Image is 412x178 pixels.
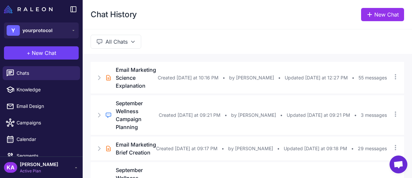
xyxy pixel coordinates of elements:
a: Segments [3,149,80,163]
a: Open chat [390,156,407,173]
span: [PERSON_NAME] [20,161,58,168]
span: Updated [DATE] at 09:18 PM [284,145,347,152]
span: • [223,74,225,81]
span: • [352,74,354,81]
div: Y [7,25,20,36]
a: Campaigns [3,116,80,130]
span: • [351,145,354,152]
span: Campaigns [17,119,75,126]
span: 3 messages [361,111,387,119]
h1: Chat History [91,9,137,20]
h3: Email Marketing Brief Creation [116,141,156,156]
a: Knowledge [3,83,80,97]
span: 55 messages [358,74,387,81]
span: Active Plan [20,168,58,174]
span: • [277,145,280,152]
span: Segments [17,152,75,159]
span: by [PERSON_NAME] [228,145,273,152]
span: Created [DATE] at 09:17 PM [156,145,218,152]
span: • [280,111,283,119]
span: New Chat [32,49,56,57]
span: Created [DATE] at 09:21 PM [159,111,221,119]
span: • [222,145,224,152]
span: • [354,111,357,119]
a: New Chat [361,8,404,21]
a: Chats [3,66,80,80]
button: Yyourprotocol [4,22,79,38]
span: Email Design [17,103,75,110]
a: Calendar [3,132,80,146]
span: Calendar [17,136,75,143]
span: Knowledge [17,86,75,93]
span: Updated [DATE] at 12:27 PM [285,74,348,81]
button: All Chats [91,35,141,49]
span: 29 messages [358,145,387,152]
h3: September Wellness Campaign Planning [116,99,159,131]
div: KA [4,162,17,173]
span: • [278,74,281,81]
h3: Email Marketing Science Explanation [116,66,158,90]
img: Raleon Logo [4,5,53,13]
a: Email Design [3,99,80,113]
span: + [27,49,30,57]
span: yourprotocol [22,27,53,34]
span: • [225,111,227,119]
span: by [PERSON_NAME] [231,111,276,119]
button: +New Chat [4,46,79,60]
span: by [PERSON_NAME] [229,74,274,81]
span: Created [DATE] at 10:16 PM [158,74,219,81]
span: Updated [DATE] at 09:21 PM [287,111,350,119]
span: Chats [17,69,75,77]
